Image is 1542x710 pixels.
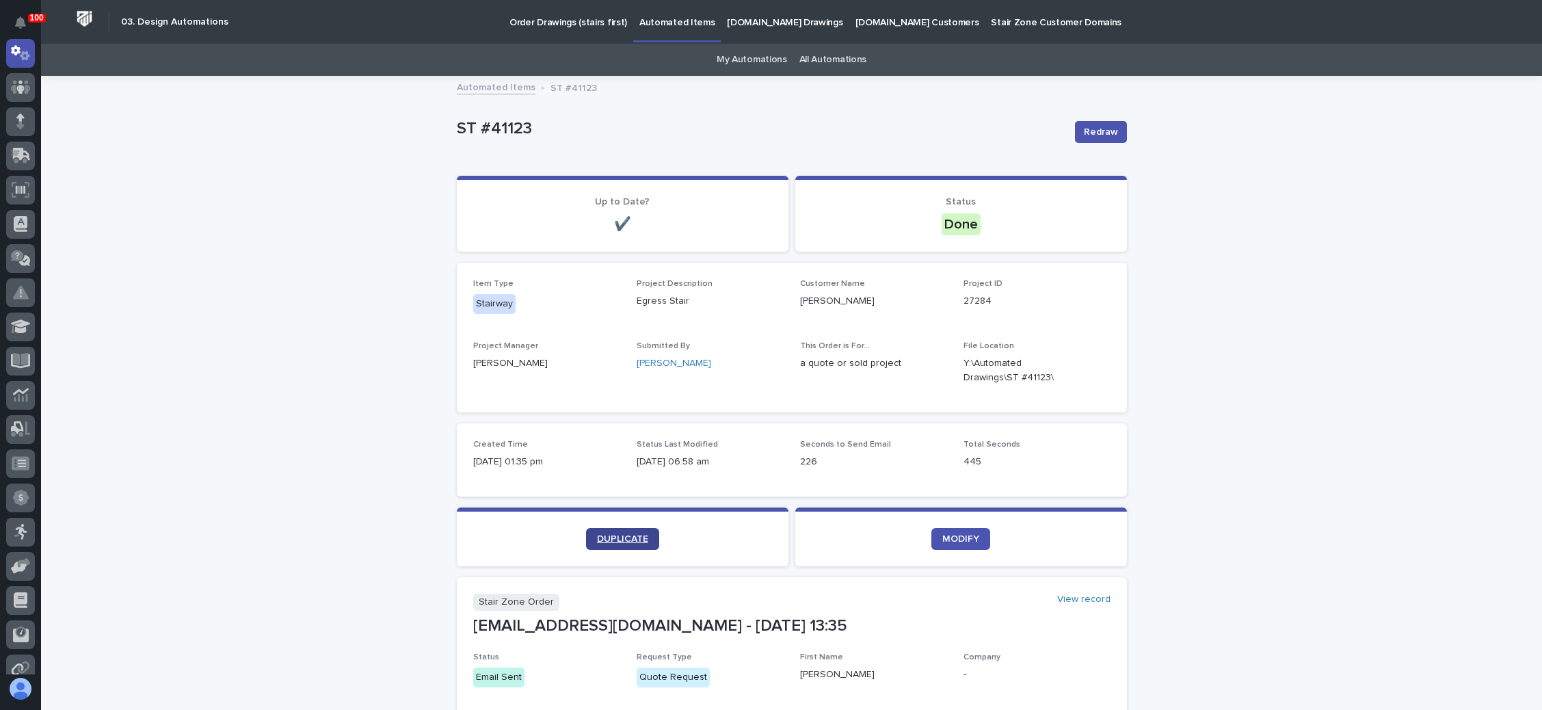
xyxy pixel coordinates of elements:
span: Status Last Modified [637,441,718,449]
span: Customer Name [800,280,865,288]
p: 27284 [963,294,1111,308]
p: Egress Stair [637,294,784,308]
span: File Location [963,342,1014,350]
div: Done [942,213,981,235]
span: Redraw [1084,125,1118,139]
span: Company [963,653,1000,661]
span: DUPLICATE [597,534,648,544]
div: Notifications100 [17,16,35,38]
a: View record [1057,594,1111,605]
div: Stairway [473,294,516,314]
p: [PERSON_NAME] [473,356,620,371]
span: Status [946,197,976,207]
span: Item Type [473,280,514,288]
span: Submitted By [637,342,690,350]
a: All Automations [799,44,866,76]
p: Stair Zone Order [473,594,559,611]
button: users-avatar [6,674,35,703]
span: Project Manager [473,342,538,350]
span: Project ID [963,280,1002,288]
p: [PERSON_NAME] [800,668,947,682]
p: [EMAIL_ADDRESS][DOMAIN_NAME] - [DATE] 13:35 [473,616,1111,636]
p: ST #41123 [550,79,597,94]
span: Request Type [637,653,692,661]
span: Seconds to Send Email [800,441,891,449]
a: MODIFY [931,528,990,550]
button: Redraw [1075,121,1127,143]
p: 226 [800,455,947,469]
a: [PERSON_NAME] [637,356,711,371]
: Y:\Automated Drawings\ST #41123\ [963,356,1078,385]
p: ✔️ [473,216,772,233]
span: Up to Date? [595,197,650,207]
a: My Automations [717,44,787,76]
span: First Name [800,653,843,661]
span: Project Description [637,280,713,288]
p: - [963,668,1111,682]
p: ST #41123 [457,119,1064,139]
span: Status [473,653,499,661]
div: Email Sent [473,668,524,687]
img: Workspace Logo [72,6,97,31]
a: Automated Items [457,79,535,94]
div: Quote Request [637,668,710,687]
span: This Order is For... [800,342,870,350]
button: Notifications [6,8,35,37]
span: MODIFY [942,534,979,544]
p: [DATE] 01:35 pm [473,455,620,469]
p: [PERSON_NAME] [800,294,947,308]
h2: 03. Design Automations [121,16,228,28]
span: Created Time [473,441,528,449]
p: 445 [963,455,1111,469]
p: a quote or sold project [800,356,947,371]
p: [DATE] 06:58 am [637,455,784,469]
span: Total Seconds [963,441,1020,449]
a: DUPLICATE [586,528,659,550]
p: 100 [30,13,44,23]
